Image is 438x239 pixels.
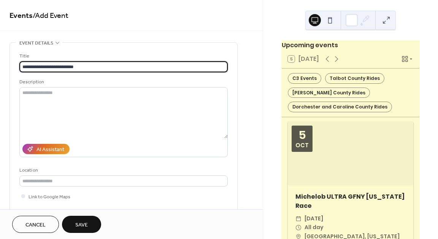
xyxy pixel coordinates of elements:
[10,8,33,23] a: Events
[295,142,309,148] div: Oct
[288,102,392,112] div: Dorchester and Caroline County Rides
[282,41,419,50] div: Upcoming events
[12,216,59,233] button: Cancel
[75,221,88,229] span: Save
[29,193,70,201] span: Link to Google Maps
[305,223,324,232] span: All day
[19,52,226,60] div: Title
[288,88,370,98] div: [PERSON_NAME] County Rides
[33,8,68,23] span: / Add Event
[19,39,53,47] span: Event details
[295,223,302,232] div: ​
[288,73,321,84] div: C3 Events
[295,192,405,210] a: Michelob ULTRA GFNY [US_STATE] Race
[305,214,323,223] span: [DATE]
[36,146,64,154] div: AI Assistant
[22,144,70,154] button: AI Assistant
[325,73,384,84] div: Talbot County Rides
[295,214,302,223] div: ​
[19,78,226,86] div: Description
[25,221,46,229] span: Cancel
[298,129,306,141] div: 5
[19,166,226,174] div: Location
[62,216,101,233] button: Save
